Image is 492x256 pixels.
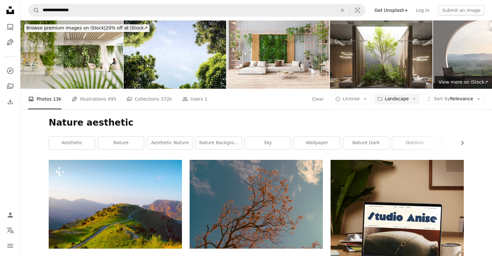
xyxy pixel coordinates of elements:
span: Relevance [434,96,473,102]
button: Clear [335,4,349,16]
a: Explore [4,64,17,77]
a: Log in / Sign up [4,209,17,221]
a: Users 1 [182,89,208,109]
span: Browse premium images on iStock | [26,25,105,30]
button: Menu [4,239,17,252]
span: 495 [108,95,116,103]
img: Creative office lobby in 3D [330,21,432,89]
span: View more on iStock ↗ [439,79,488,85]
button: Sort byRelevance [422,94,484,104]
button: Submit an image [438,5,484,15]
a: the branches of a tree against a blue sky [190,201,323,207]
a: Photos [4,21,17,33]
img: the branches of a tree against a blue sky [190,160,323,249]
a: Collections [4,80,17,93]
span: 372k [161,95,172,103]
a: Browse premium images on iStock|20% off at iStock↗ [20,21,153,36]
a: nature [98,136,144,149]
span: Landscape [385,96,409,102]
div: 20% off at iStock ↗ [24,24,150,32]
form: Find visuals sitewide [28,4,365,17]
a: outdoor [392,136,438,149]
a: Get Unsplash+ [371,5,412,15]
a: Collections 372k [127,89,172,109]
a: Illustrations [4,36,17,49]
button: Visual search [350,4,365,16]
a: nature background [196,136,242,149]
a: Illustrations 495 [72,89,116,109]
a: nature dark [343,136,389,149]
button: scroll list to the right [456,136,464,149]
a: wallpaper [294,136,340,149]
a: Download History [4,95,17,108]
button: Language [4,224,17,237]
a: Log in [412,5,433,15]
button: Clear [312,94,324,104]
a: aesthetic nature [147,136,193,149]
img: trees [124,21,226,89]
img: Green office [20,21,123,89]
a: sky [245,136,291,149]
span: 1 [204,95,207,103]
a: aesthetic [49,136,95,149]
a: View more on iStock↗ [435,76,492,89]
span: Sort by [434,96,450,101]
button: Search Unsplash [29,4,39,16]
a: flower [441,136,487,149]
img: Green Living Room With Vertical Garden, House Plants, Beige Color Sofa And Parquet Floor [227,21,329,89]
h1: Nature aesthetic [49,117,464,128]
button: License [332,94,371,104]
button: Landscape [373,94,420,104]
span: License [343,96,360,101]
img: a grassy hill with a dirt road going up it [49,160,182,249]
a: a grassy hill with a dirt road going up it [49,201,182,207]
